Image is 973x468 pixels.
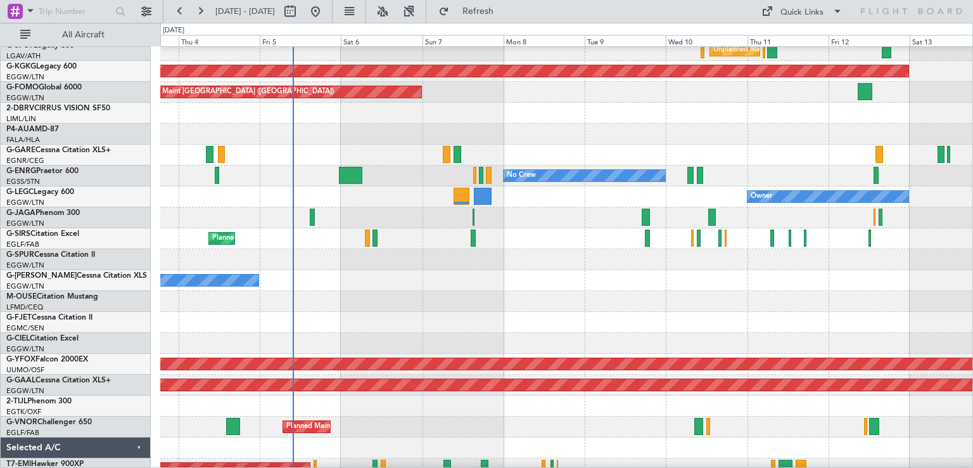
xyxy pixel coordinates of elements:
a: G-FJETCessna Citation II [6,314,92,322]
a: G-YFOXFalcon 2000EX [6,356,88,363]
span: [DATE] - [DATE] [215,6,275,17]
button: Refresh [433,1,509,22]
a: EGGW/LTN [6,93,44,103]
a: 2-DBRVCIRRUS VISION SF50 [6,105,110,112]
span: G-SPUR [6,251,34,259]
span: T7-EMI [6,460,31,468]
a: G-KGKGLegacy 600 [6,63,77,70]
a: G-[PERSON_NAME]Cessna Citation XLS [6,272,147,280]
span: G-SIRS [6,230,30,238]
input: Trip Number [39,2,111,21]
div: Wed 10 [666,35,747,46]
a: G-FOMOGlobal 6000 [6,84,82,91]
div: Sat 6 [341,35,422,46]
a: EGMC/SEN [6,323,44,333]
a: EGGW/LTN [6,198,44,207]
div: Planned Maint [GEOGRAPHIC_DATA] ([GEOGRAPHIC_DATA]) [212,229,412,248]
span: G-JAGA [6,209,35,217]
a: EGGW/LTN [6,72,44,82]
a: EGTK/OXF [6,407,41,417]
a: LGAV/ATH [6,51,41,61]
a: M-OUSECitation Mustang [6,293,98,301]
a: EGSS/STN [6,177,40,186]
span: G-LEGC [6,188,34,196]
a: G-ENRGPraetor 600 [6,167,79,175]
a: G-LEGCLegacy 600 [6,188,74,196]
span: Refresh [452,7,505,16]
span: G-KGKG [6,63,36,70]
a: G-SIRSCitation Excel [6,230,79,238]
a: UUMO/OSF [6,365,44,375]
span: P4-AUA [6,126,35,133]
div: Planned Maint [GEOGRAPHIC_DATA] ([GEOGRAPHIC_DATA]) [286,417,486,436]
button: All Aircraft [14,25,137,45]
a: EGGW/LTN [6,282,44,291]
a: G-SPURCessna Citation II [6,251,95,259]
div: Unplanned Maint [GEOGRAPHIC_DATA] ([PERSON_NAME] Intl) [713,41,919,60]
span: G-[PERSON_NAME] [6,272,77,280]
span: G-FOMO [6,84,39,91]
span: G-ENRG [6,167,36,175]
span: 2-DBRV [6,105,34,112]
a: G-GAALCessna Citation XLS+ [6,377,111,384]
a: EGGW/LTN [6,219,44,228]
a: EGGW/LTN [6,386,44,396]
a: LIML/LIN [6,114,36,124]
a: EGGW/LTN [6,344,44,354]
a: P4-AUAMD-87 [6,126,59,133]
a: LFMD/CEQ [6,302,43,312]
span: All Aircraft [33,30,134,39]
a: FALA/HLA [6,135,40,145]
div: Thu 4 [179,35,260,46]
span: 2-TIJL [6,398,27,405]
div: Fri 12 [829,35,910,46]
div: Fri 5 [260,35,341,46]
button: Quick Links [755,1,849,22]
a: G-CIELCitation Excel [6,335,79,342]
a: G-VNORChallenger 650 [6,419,92,426]
a: EGLF/FAB [6,240,39,249]
a: EGGW/LTN [6,261,44,270]
div: Mon 8 [504,35,585,46]
a: EGLF/FAB [6,428,39,438]
a: T7-EMIHawker 900XP [6,460,84,468]
div: Planned Maint [GEOGRAPHIC_DATA] ([GEOGRAPHIC_DATA]) [134,82,334,101]
a: G-JAGAPhenom 300 [6,209,80,217]
div: No Crew [507,166,536,185]
span: G-CIEL [6,335,30,342]
a: 2-TIJLPhenom 300 [6,398,72,405]
span: G-GARE [6,146,35,154]
span: M-OUSE [6,293,37,301]
div: Owner [751,187,772,206]
span: G-GAAL [6,377,35,384]
span: G-FJET [6,314,32,322]
a: EGNR/CEG [6,156,44,166]
div: [DATE] [163,25,184,36]
span: G-VNOR [6,419,37,426]
div: Quick Links [780,6,824,19]
div: Thu 11 [747,35,829,46]
span: G-YFOX [6,356,35,363]
a: G-GARECessna Citation XLS+ [6,146,111,154]
div: Tue 9 [585,35,666,46]
div: Sun 7 [423,35,504,46]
